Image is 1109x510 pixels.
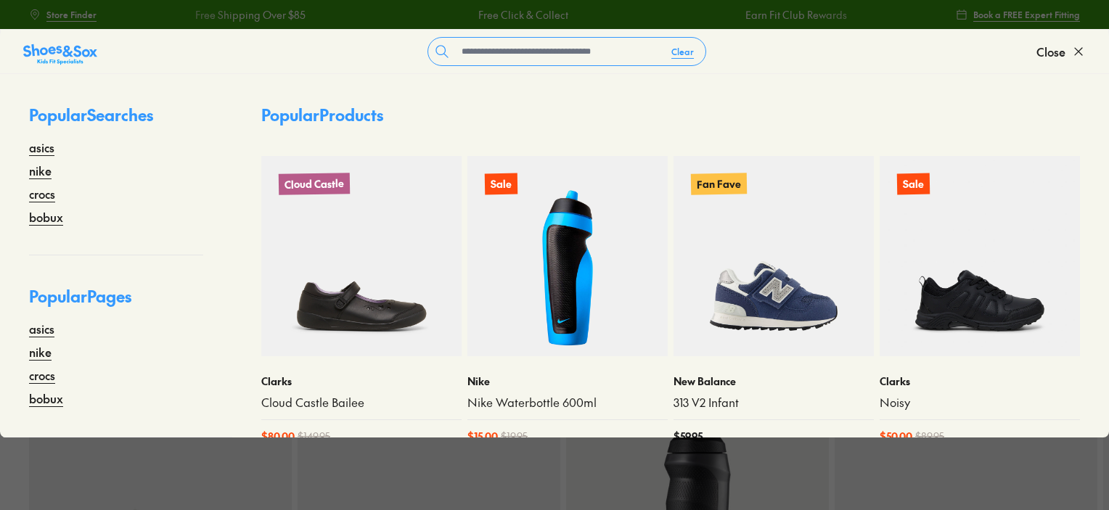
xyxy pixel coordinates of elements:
p: Sale [485,173,517,195]
a: Book a FREE Expert Fitting [956,1,1080,28]
a: bobux [29,390,63,407]
a: nike [29,162,52,179]
p: Popular Pages [29,284,203,320]
a: Noisy [880,395,1080,411]
a: Sale [880,156,1080,356]
span: Book a FREE Expert Fitting [973,8,1080,21]
span: Store Finder [46,8,97,21]
span: $ 19.95 [501,429,528,444]
a: bobux [29,208,63,226]
p: Sale [897,173,930,195]
a: asics [29,320,54,337]
iframe: Gorgias live chat messenger [15,413,73,466]
span: $ 50.00 [880,429,912,444]
p: Popular Products [261,103,383,127]
p: Nike [467,374,668,389]
p: Clarks [880,374,1080,389]
a: Fan Fave [674,156,874,356]
span: $ 59.95 [674,429,703,444]
a: crocs [29,185,55,202]
a: Free Shipping Over $85 [174,7,285,22]
a: Cloud Castle Bailee [261,395,462,411]
a: crocs [29,366,55,384]
p: Clarks [261,374,462,389]
a: asics [29,139,54,156]
span: $ 89.95 [915,429,944,444]
a: Cloud Castle [261,156,462,356]
a: Sale [467,156,668,356]
p: Fan Fave [691,173,747,194]
a: Store Finder [29,1,97,28]
p: Popular Searches [29,103,203,139]
span: $ 15.00 [467,429,498,444]
a: Free Click & Collect [457,7,547,22]
p: New Balance [674,374,874,389]
a: Earn Fit Club Rewards [724,7,826,22]
a: nike [29,343,52,361]
a: 313 V2 Infant [674,395,874,411]
button: Clear [660,38,705,65]
button: Close [1036,36,1086,67]
a: Nike Waterbottle 600ml [467,395,668,411]
img: SNS_Logo_Responsive.svg [23,43,97,66]
span: Close [1036,43,1065,60]
span: $ 149.95 [298,429,330,444]
a: Shoes &amp; Sox [23,40,97,63]
span: $ 80.00 [261,429,295,444]
p: Cloud Castle [279,173,350,195]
